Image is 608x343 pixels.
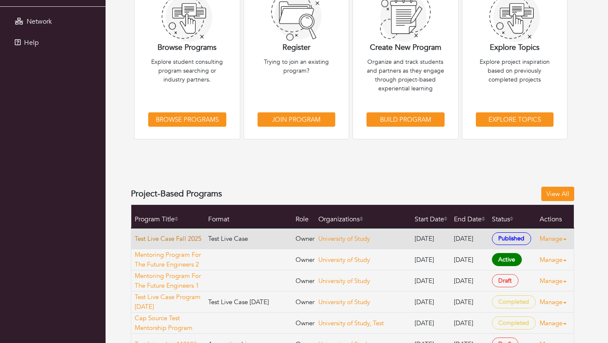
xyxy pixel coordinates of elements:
[135,250,204,269] a: Mentoring Program For The Future Engineers 2
[540,315,573,332] a: Manage
[135,313,204,332] a: Cap Source Test Mentorship Program
[318,319,384,327] a: University of Study, Test
[492,215,513,224] a: Status
[205,291,292,313] td: Test Live Case [DATE]
[135,215,178,224] a: Program Title
[540,294,573,310] a: Manage
[366,57,445,108] p: Organize and track students and partners as they engage through project-based experiential learning
[411,313,451,334] td: [DATE]
[292,270,315,291] td: Owner
[492,232,531,245] span: Published
[476,112,554,127] a: Explore Topics
[366,42,445,53] p: Create New Program
[411,249,451,270] td: [DATE]
[411,270,451,291] td: [DATE]
[135,271,204,290] a: Mentoring Program For The Future Engineers 1
[540,273,573,289] a: Manage
[451,270,489,291] td: [DATE]
[24,38,39,47] span: Help
[148,42,226,53] p: Browse Programs
[451,249,489,270] td: [DATE]
[318,215,363,224] a: Organizations
[492,274,518,287] span: Draft
[318,256,370,264] a: University of Study
[27,17,52,26] span: Network
[292,205,315,228] th: Role
[454,215,485,224] a: End Date
[258,42,336,53] p: Register
[148,112,226,127] a: Browse Programs
[476,57,554,108] p: Explore project inspiration based on previously completed projects
[451,291,489,313] td: [DATE]
[476,42,554,53] p: Explore Topics
[451,313,489,334] td: [DATE]
[148,57,226,108] p: Explore student consulting program searching or industry partners.
[2,34,103,51] a: Help
[205,205,292,228] th: Format
[292,228,315,249] td: Owner
[292,291,315,313] td: Owner
[292,313,315,334] td: Owner
[540,231,573,247] a: Manage
[318,277,370,285] a: University of Study
[258,112,336,127] a: Join Program
[135,234,204,244] a: Test Live Case Fall 2025
[492,295,536,308] span: Completed
[318,298,370,306] a: University of Study
[135,292,204,311] a: Test Live Case Program [DATE]
[492,253,522,266] span: Active
[2,13,103,30] a: Network
[541,187,574,201] a: View All
[492,316,536,329] span: Completed
[411,228,451,249] td: [DATE]
[411,291,451,313] td: [DATE]
[318,234,370,243] a: University of Study
[536,205,574,228] th: Actions
[258,57,336,108] p: Trying to join an existing program?
[205,228,292,249] td: Test Live Case
[292,249,315,270] td: Owner
[415,215,448,224] a: Start Date
[451,228,489,249] td: [DATE]
[366,112,445,127] a: Build Program
[540,252,573,268] a: Manage
[131,189,222,199] h4: Project-Based Programs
